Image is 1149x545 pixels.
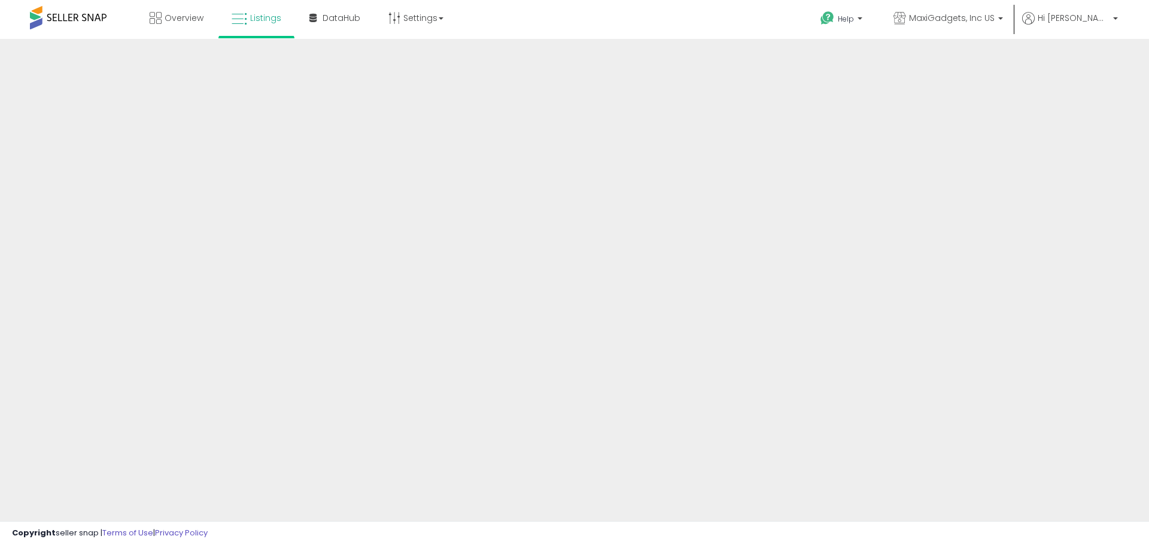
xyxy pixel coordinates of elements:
[102,527,153,538] a: Terms of Use
[1038,12,1110,24] span: Hi [PERSON_NAME]
[838,14,854,24] span: Help
[909,12,995,24] span: MaxiGadgets, Inc US
[250,12,281,24] span: Listings
[323,12,360,24] span: DataHub
[1022,12,1118,39] a: Hi [PERSON_NAME]
[12,528,208,539] div: seller snap | |
[165,12,203,24] span: Overview
[811,2,874,39] a: Help
[155,527,208,538] a: Privacy Policy
[820,11,835,26] i: Get Help
[12,527,56,538] strong: Copyright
